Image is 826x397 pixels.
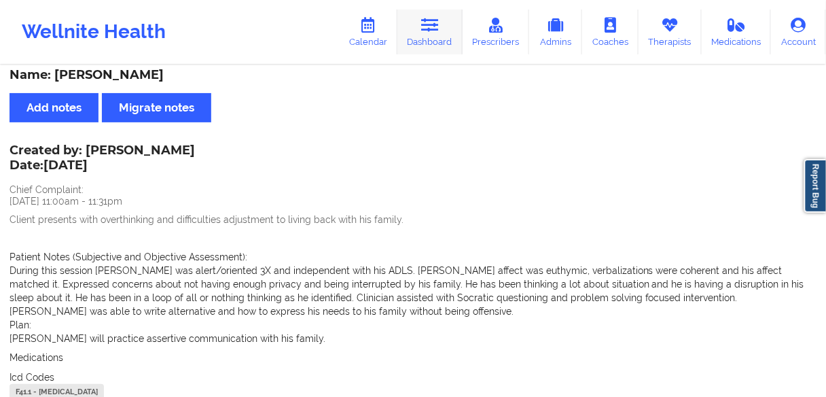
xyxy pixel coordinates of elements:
p: During this session [PERSON_NAME] was alert/oriented 3X and independent with his ADLS. [PERSON_NA... [10,264,816,318]
div: Name: [PERSON_NAME] [10,67,816,83]
a: Coaches [582,10,639,54]
p: [DATE] 11:00am - 11:31pm [10,194,816,208]
span: Plan: [10,320,31,330]
button: Migrate notes [102,93,211,122]
a: Prescribers [463,10,530,54]
p: Client presents with overthinking and difficulties adjustment to living back with his family. [10,213,816,226]
p: [PERSON_NAME] will practice assertive communication with his family. [10,332,816,345]
a: Medications [702,10,772,54]
a: Therapists [639,10,702,54]
a: Account [771,10,826,54]
span: Medications [10,352,63,363]
span: Patient Notes (Subjective and Objective Assessment): [10,252,247,262]
a: Dashboard [397,10,463,54]
p: Date: [DATE] [10,157,195,175]
div: Created by: [PERSON_NAME] [10,143,195,175]
span: Icd Codes [10,372,54,383]
a: Admins [529,10,582,54]
a: Calendar [339,10,397,54]
button: Add notes [10,93,98,122]
a: Report Bug [804,159,826,213]
span: Chief Complaint: [10,184,84,195]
